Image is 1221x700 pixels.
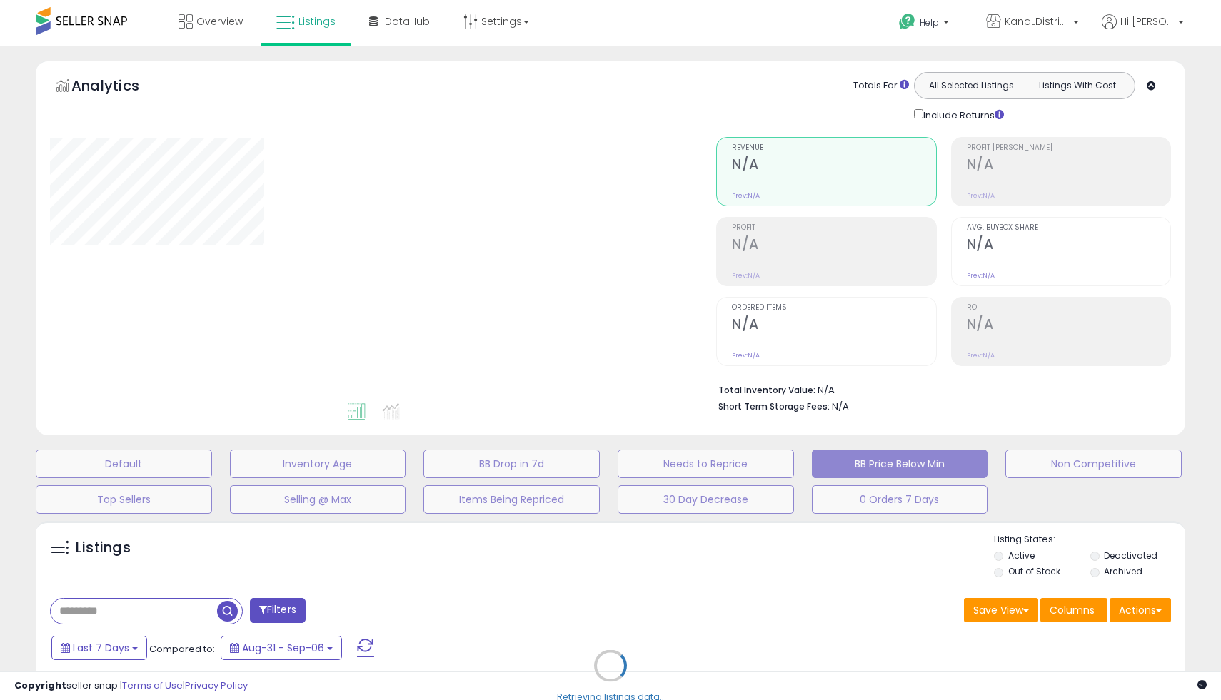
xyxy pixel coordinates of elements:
[853,79,909,93] div: Totals For
[230,450,406,478] button: Inventory Age
[888,2,963,46] a: Help
[1005,450,1182,478] button: Non Competitive
[1005,14,1069,29] span: KandLDistribution LLC
[1024,76,1130,95] button: Listings With Cost
[732,304,935,312] span: Ordered Items
[967,316,1170,335] h2: N/A
[918,76,1025,95] button: All Selected Listings
[718,384,815,396] b: Total Inventory Value:
[718,400,830,412] b: Short Term Storage Fees:
[1120,14,1174,29] span: Hi [PERSON_NAME]
[732,156,935,176] h2: N/A
[898,13,916,31] i: Get Help
[732,224,935,232] span: Profit
[618,485,794,514] button: 30 Day Decrease
[618,450,794,478] button: Needs to Reprice
[967,144,1170,152] span: Profit [PERSON_NAME]
[718,380,1160,397] li: N/A
[967,224,1170,232] span: Avg. Buybox Share
[967,236,1170,255] h2: N/A
[967,304,1170,312] span: ROI
[732,191,760,200] small: Prev: N/A
[967,156,1170,176] h2: N/A
[732,271,760,280] small: Prev: N/A
[36,450,212,478] button: Default
[1102,14,1184,46] a: Hi [PERSON_NAME]
[832,400,849,413] span: N/A
[732,236,935,255] h2: N/A
[196,14,243,29] span: Overview
[967,271,995,280] small: Prev: N/A
[812,485,988,514] button: 0 Orders 7 Days
[71,76,167,99] h5: Analytics
[732,144,935,152] span: Revenue
[732,351,760,360] small: Prev: N/A
[967,191,995,200] small: Prev: N/A
[423,450,600,478] button: BB Drop in 7d
[36,485,212,514] button: Top Sellers
[14,679,248,693] div: seller snap | |
[903,106,1021,123] div: Include Returns
[967,351,995,360] small: Prev: N/A
[385,14,430,29] span: DataHub
[920,16,939,29] span: Help
[14,679,66,692] strong: Copyright
[812,450,988,478] button: BB Price Below Min
[230,485,406,514] button: Selling @ Max
[732,316,935,335] h2: N/A
[298,14,336,29] span: Listings
[423,485,600,514] button: Items Being Repriced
